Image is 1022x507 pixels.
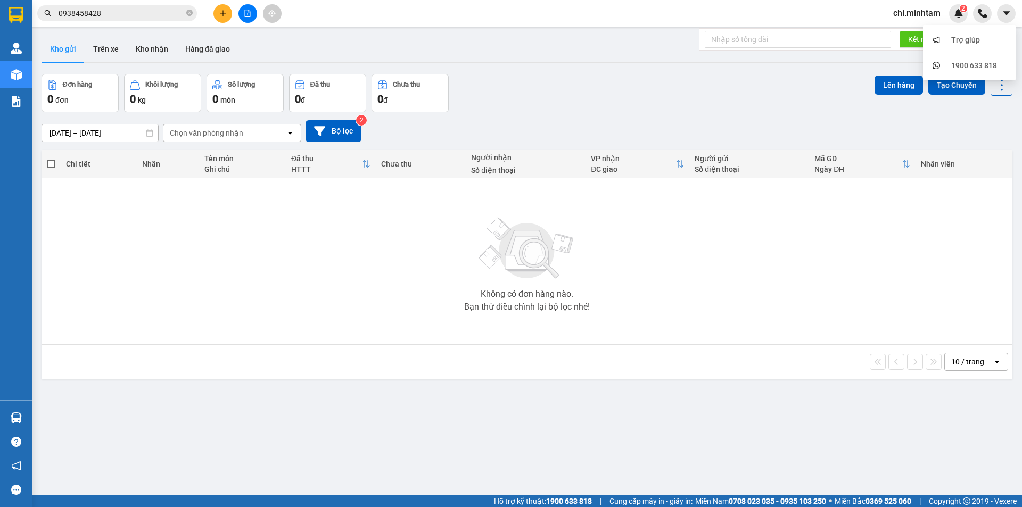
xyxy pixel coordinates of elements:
[11,43,22,54] img: warehouse-icon
[11,96,22,107] img: solution-icon
[586,150,689,178] th: Toggle SortBy
[997,4,1016,23] button: caret-down
[383,96,388,104] span: đ
[933,36,940,44] span: notification
[204,165,281,173] div: Ghi chú
[993,358,1001,366] svg: open
[960,5,967,12] sup: 2
[908,34,960,45] span: Kết nối tổng đài
[885,6,949,20] span: chi.minhtam
[186,10,193,16] span: close-circle
[85,36,127,62] button: Trên xe
[219,10,227,17] span: plus
[963,497,970,505] span: copyright
[138,96,146,104] span: kg
[695,165,804,173] div: Số điện thoại
[306,120,361,142] button: Bộ lọc
[919,495,921,507] span: |
[591,165,675,173] div: ĐC giao
[464,303,590,311] div: Bạn thử điều chỉnh lại bộ lọc nhé!
[11,485,21,495] span: message
[481,290,573,298] div: Không có đơn hàng nào.
[244,10,251,17] span: file-add
[591,154,675,163] div: VP nhận
[393,81,420,88] div: Chưa thu
[11,461,21,471] span: notification
[177,36,238,62] button: Hàng đã giao
[186,9,193,19] span: close-circle
[212,93,218,105] span: 0
[609,495,693,507] span: Cung cấp máy in - giấy in:
[928,76,985,95] button: Tạo Chuyến
[900,31,968,48] button: Kết nối tổng đài
[978,9,987,18] img: phone-icon
[124,74,201,112] button: Khối lượng0kg
[238,4,257,23] button: file-add
[9,7,23,23] img: logo-vxr
[835,495,911,507] span: Miền Bắc
[1002,9,1011,18] span: caret-down
[291,165,362,173] div: HTTT
[228,81,255,88] div: Số lượng
[42,74,119,112] button: Đơn hàng0đơn
[66,160,131,168] div: Chi tiết
[814,154,902,163] div: Mã GD
[11,437,21,447] span: question-circle
[59,7,184,19] input: Tìm tên, số ĐT hoặc mã đơn
[213,4,232,23] button: plus
[55,96,69,104] span: đơn
[44,10,52,17] span: search
[951,60,997,71] div: 1900 633 818
[291,154,362,163] div: Đã thu
[381,160,460,168] div: Chưa thu
[170,128,243,138] div: Chọn văn phòng nhận
[127,36,177,62] button: Kho nhận
[42,124,158,142] input: Select a date range.
[47,93,53,105] span: 0
[546,497,592,505] strong: 1900 633 818
[377,93,383,105] span: 0
[866,497,911,505] strong: 0369 525 060
[372,74,449,112] button: Chưa thu0đ
[814,165,902,173] div: Ngày ĐH
[204,154,281,163] div: Tên món
[11,69,22,80] img: warehouse-icon
[809,150,916,178] th: Toggle SortBy
[286,150,376,178] th: Toggle SortBy
[11,412,22,423] img: warehouse-icon
[42,36,85,62] button: Kho gửi
[310,81,330,88] div: Đã thu
[951,34,980,46] div: Trợ giúp
[729,497,826,505] strong: 0708 023 035 - 0935 103 250
[142,160,194,168] div: Nhãn
[695,154,804,163] div: Người gửi
[220,96,235,104] span: món
[471,153,580,162] div: Người nhận
[954,9,963,18] img: icon-new-feature
[471,166,580,174] div: Số điện thoại
[130,93,136,105] span: 0
[933,62,940,69] span: whats-app
[875,76,923,95] button: Lên hàng
[474,211,580,286] img: svg+xml;base64,PHN2ZyBjbGFzcz0ibGlzdC1wbHVnX19zdmciIHhtbG5zPSJodHRwOi8vd3d3LnczLm9yZy8yMDAwL3N2Zy...
[207,74,284,112] button: Số lượng0món
[494,495,592,507] span: Hỗ trợ kỹ thuật:
[286,129,294,137] svg: open
[951,356,984,367] div: 10 / trang
[63,81,92,88] div: Đơn hàng
[301,96,305,104] span: đ
[705,31,891,48] input: Nhập số tổng đài
[268,10,276,17] span: aim
[356,115,367,126] sup: 2
[695,495,826,507] span: Miền Nam
[295,93,301,105] span: 0
[961,5,965,12] span: 2
[289,74,366,112] button: Đã thu0đ
[921,160,1007,168] div: Nhân viên
[145,81,178,88] div: Khối lượng
[829,499,832,503] span: ⚪️
[600,495,601,507] span: |
[263,4,282,23] button: aim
